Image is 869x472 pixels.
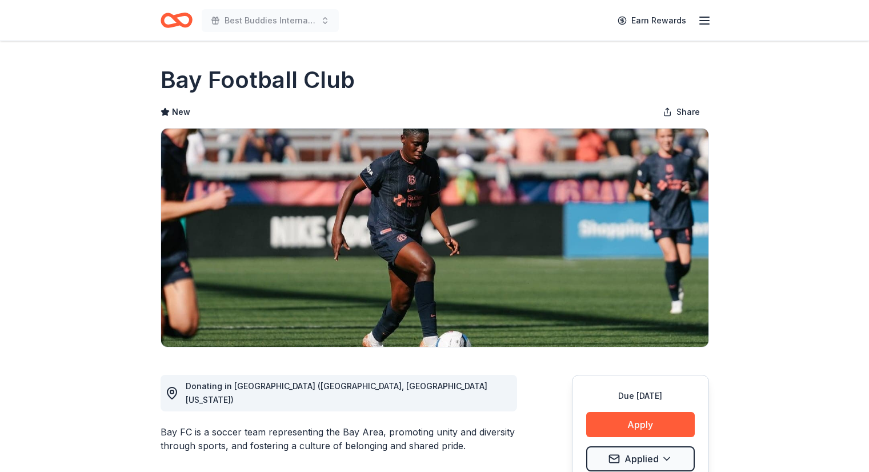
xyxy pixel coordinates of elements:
h1: Bay Football Club [161,64,355,96]
span: Applied [624,451,659,466]
button: Share [654,101,709,123]
span: Best Buddies International, [GEOGRAPHIC_DATA], Champion of the Year Gala [225,14,316,27]
button: Apply [586,412,695,437]
span: Share [676,105,700,119]
button: Applied [586,446,695,471]
span: New [172,105,190,119]
a: Earn Rewards [611,10,693,31]
div: Bay FC is a soccer team representing the Bay Area, promoting unity and diversity through sports, ... [161,425,517,453]
button: Best Buddies International, [GEOGRAPHIC_DATA], Champion of the Year Gala [202,9,339,32]
div: Due [DATE] [586,389,695,403]
img: Image for Bay Football Club [161,129,708,347]
a: Home [161,7,193,34]
span: Donating in [GEOGRAPHIC_DATA] ([GEOGRAPHIC_DATA], [GEOGRAPHIC_DATA][US_STATE]) [186,381,487,405]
